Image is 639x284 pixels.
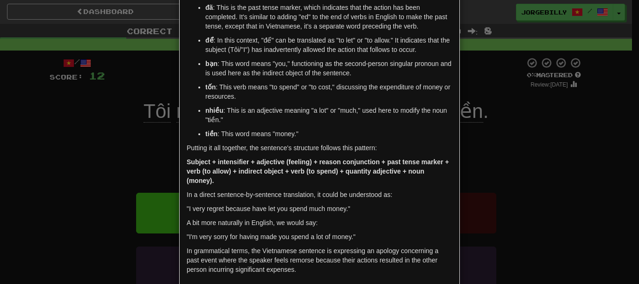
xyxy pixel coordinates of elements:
strong: tốn [205,83,216,91]
strong: bạn [205,60,218,67]
p: Putting it all together, the sentence's structure follows this pattern: [187,143,452,153]
strong: để [205,36,214,44]
p: : This verb means "to spend" or "to cost," discussing the expenditure of money or resources. [205,82,452,101]
p: In grammatical terms, the Vietnamese sentence is expressing an apology concerning a past event wh... [187,246,452,274]
p: "I'm very sorry for having made you spend a lot of money." [187,232,452,241]
p: A bit more naturally in English, we would say: [187,218,452,227]
p: : This is the past tense marker, which indicates that the action has been completed. It's similar... [205,3,452,31]
p: : In this context, "để" can be translated as "to let" or "to allow." It indicates that the subjec... [205,36,452,54]
strong: tiền [205,130,218,138]
p: In a direct sentence-by-sentence translation, it could be understood as: [187,190,452,199]
p: : This word means "you," functioning as the second-person singular pronoun and is used here as th... [205,59,452,78]
strong: nhiều [205,107,224,114]
strong: Subject + intensifier + adjective (feeling) + reason conjunction + past tense marker + verb (to a... [187,158,449,184]
p: "I very regret because have let you spend much money." [187,204,452,213]
p: : This is an adjective meaning "a lot" or "much," used here to modify the noun "tiền." [205,106,452,124]
p: : This word means "money." [205,129,452,138]
strong: đã [205,4,213,11]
